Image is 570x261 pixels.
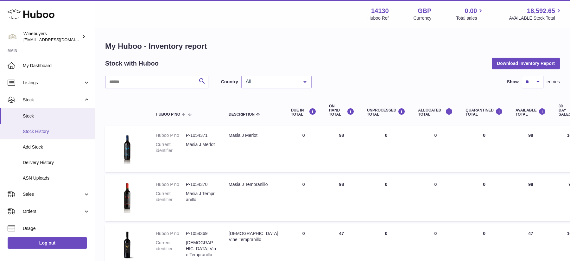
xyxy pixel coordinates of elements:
[23,37,93,42] span: [EMAIL_ADDRESS][DOMAIN_NAME]
[483,133,485,138] span: 0
[8,32,17,41] img: ben@winebuyers.com
[111,132,143,164] img: product image
[23,97,83,103] span: Stock
[412,126,459,172] td: 0
[465,108,503,117] div: QUARANTINED Total
[509,7,562,21] a: 18,592.65 AVAILABLE Stock Total
[509,15,562,21] span: AVAILABLE Stock Total
[456,15,484,21] span: Total sales
[23,191,83,197] span: Sales
[23,80,83,86] span: Listings
[23,226,90,232] span: Usage
[285,175,323,221] td: 0
[156,112,180,117] span: Huboo P no
[509,126,552,172] td: 98
[547,79,560,85] span: entries
[483,182,485,187] span: 0
[23,175,90,181] span: ASN Uploads
[23,144,90,150] span: Add Stock
[156,191,186,203] dt: Current identifier
[323,126,361,172] td: 98
[229,112,255,117] span: Description
[221,79,238,85] label: Country
[492,58,560,69] button: Download Inventory Report
[483,231,485,236] span: 0
[186,142,216,154] dd: Masia J Merlot
[23,208,83,214] span: Orders
[229,231,278,243] div: [DEMOGRAPHIC_DATA] Vine Tempranillo
[418,7,431,15] strong: GBP
[456,7,484,21] a: 0.00 Total sales
[368,15,389,21] div: Huboo Ref
[156,181,186,188] dt: Huboo P no
[8,237,87,249] a: Log out
[527,7,555,15] span: 18,592.65
[229,181,278,188] div: Masia J Tempranillo
[414,15,432,21] div: Currency
[516,108,546,117] div: AVAILABLE Total
[361,126,412,172] td: 0
[186,132,216,138] dd: P-1054371
[105,41,560,51] h1: My Huboo - Inventory report
[23,113,90,119] span: Stock
[186,231,216,237] dd: P-1054369
[156,132,186,138] dt: Huboo P no
[291,108,316,117] div: DUE IN TOTAL
[465,7,477,15] span: 0.00
[323,175,361,221] td: 98
[186,191,216,203] dd: Masia J Tempranillo
[156,231,186,237] dt: Huboo P no
[371,7,389,15] strong: 14130
[23,129,90,135] span: Stock History
[418,108,453,117] div: ALLOCATED Total
[244,79,299,85] span: All
[186,240,216,258] dd: [DEMOGRAPHIC_DATA] Vine Tempranillo
[105,59,159,68] h2: Stock with Huboo
[156,142,186,154] dt: Current identifier
[229,132,278,138] div: Masia J Merlot
[285,126,323,172] td: 0
[412,175,459,221] td: 0
[507,79,519,85] label: Show
[367,108,406,117] div: UNPROCESSED Total
[509,175,552,221] td: 98
[23,31,80,43] div: Winebuyers
[361,175,412,221] td: 0
[186,181,216,188] dd: P-1054370
[111,181,143,213] img: product image
[156,240,186,258] dt: Current identifier
[329,104,354,117] div: ON HAND Total
[23,63,90,69] span: My Dashboard
[23,160,90,166] span: Delivery History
